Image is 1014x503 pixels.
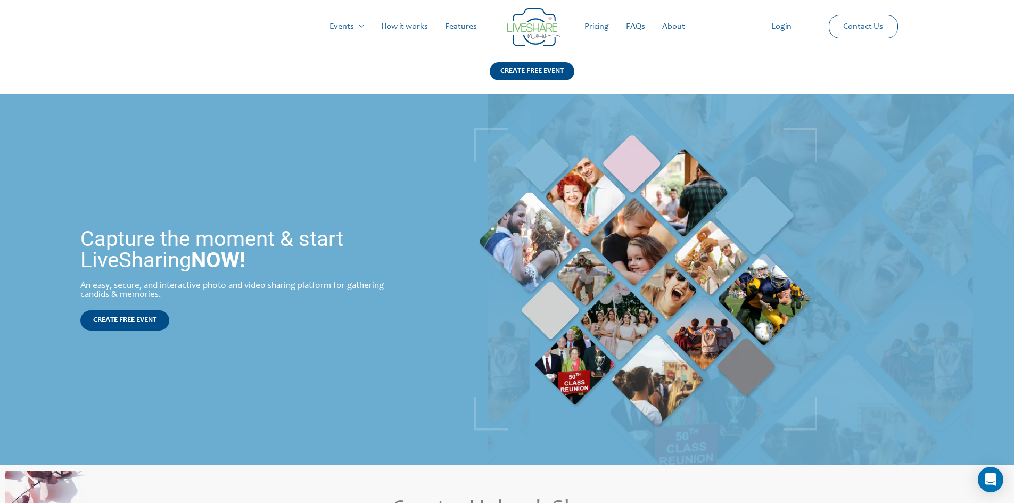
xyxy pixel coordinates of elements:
[80,310,169,331] a: CREATE FREE EVENT
[19,10,995,44] nav: Site Navigation
[978,467,1003,492] div: Open Intercom Messenger
[373,10,436,44] a: How it works
[490,62,574,94] a: CREATE FREE EVENT
[191,248,245,273] strong: NOW!
[576,10,617,44] a: Pricing
[80,228,405,271] h1: Capture the moment & start LiveSharing
[654,10,694,44] a: About
[93,317,156,324] span: CREATE FREE EVENT
[617,10,654,44] a: FAQs
[321,10,373,44] a: Events
[474,128,817,431] img: home_banner_pic | Live Photo Slideshow for Events | Create Free Events Album for Any Occasion
[507,8,560,46] img: Group 14 | Live Photo Slideshow for Events | Create Free Events Album for Any Occasion
[436,10,485,44] a: Features
[80,282,405,300] div: An easy, secure, and interactive photo and video sharing platform for gathering candids & memories.
[490,62,574,80] div: CREATE FREE EVENT
[835,15,892,38] a: Contact Us
[763,10,800,44] a: Login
